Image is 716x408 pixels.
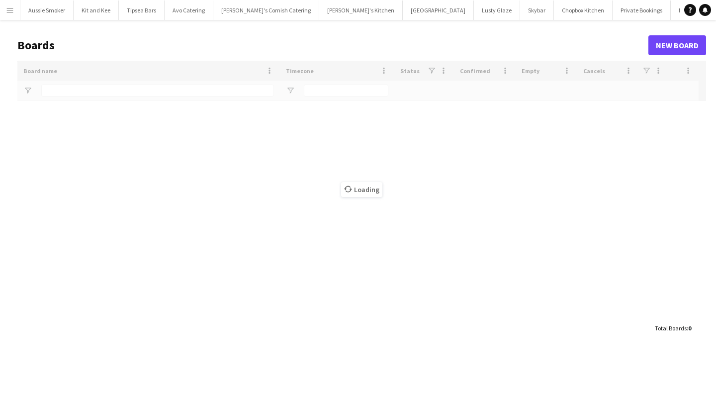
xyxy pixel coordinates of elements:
button: Lusty Glaze [474,0,520,20]
button: Private Bookings [613,0,671,20]
h1: Boards [17,38,648,53]
button: Skybar [520,0,554,20]
button: Avo Catering [165,0,213,20]
button: Tipsea Bars [119,0,165,20]
span: Loading [341,182,382,197]
button: [GEOGRAPHIC_DATA] [403,0,474,20]
button: Aussie Smoker [20,0,74,20]
button: Chopbox Kitchen [554,0,613,20]
div: : [655,318,691,338]
span: Total Boards [655,324,687,332]
button: Kit and Kee [74,0,119,20]
span: 0 [688,324,691,332]
button: [PERSON_NAME]'s Cornish Catering [213,0,319,20]
button: [PERSON_NAME]'s Kitchen [319,0,403,20]
a: New Board [648,35,706,55]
